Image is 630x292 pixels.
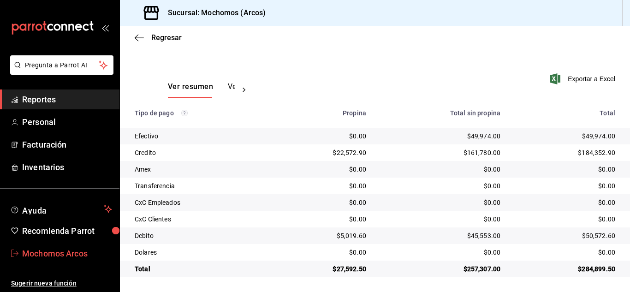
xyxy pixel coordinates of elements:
[22,203,100,215] span: Ayuda
[22,225,112,237] span: Recomienda Parrot
[135,264,267,274] div: Total
[22,247,112,260] span: Mochomos Arcos
[22,116,112,128] span: Personal
[515,231,615,240] div: $50,572.60
[515,165,615,174] div: $0.00
[10,55,113,75] button: Pregunta a Parrot AI
[135,248,267,257] div: Dolares
[160,7,266,18] h3: Sucursal: Mochomos (Arcos)
[515,109,615,117] div: Total
[22,161,112,173] span: Inventarios
[135,109,267,117] div: Tipo de pago
[168,82,235,98] div: navigation tabs
[515,131,615,141] div: $49,974.00
[135,231,267,240] div: Debito
[228,82,262,98] button: Ver pagos
[381,215,500,224] div: $0.00
[135,165,267,174] div: Amex
[515,148,615,157] div: $184,352.90
[135,215,267,224] div: CxC Clientes
[135,198,267,207] div: CxC Empleados
[101,24,109,31] button: open_drawer_menu
[22,138,112,151] span: Facturación
[515,198,615,207] div: $0.00
[381,264,500,274] div: $257,307.00
[135,33,182,42] button: Regresar
[22,93,112,106] span: Reportes
[151,33,182,42] span: Regresar
[282,264,366,274] div: $27,592.50
[515,248,615,257] div: $0.00
[135,148,267,157] div: Credito
[381,181,500,191] div: $0.00
[381,198,500,207] div: $0.00
[135,181,267,191] div: Transferencia
[515,181,615,191] div: $0.00
[381,165,500,174] div: $0.00
[282,181,366,191] div: $0.00
[515,264,615,274] div: $284,899.50
[135,131,267,141] div: Efectivo
[282,231,366,240] div: $5,019.60
[181,110,188,116] svg: Los pagos realizados con Pay y otras terminales son montos brutos.
[515,215,615,224] div: $0.00
[381,148,500,157] div: $161,780.00
[282,165,366,174] div: $0.00
[11,279,112,288] span: Sugerir nueva función
[552,73,615,84] button: Exportar a Excel
[282,148,366,157] div: $22,572.90
[6,67,113,77] a: Pregunta a Parrot AI
[381,131,500,141] div: $49,974.00
[381,109,500,117] div: Total sin propina
[381,231,500,240] div: $45,553.00
[282,198,366,207] div: $0.00
[25,60,99,70] span: Pregunta a Parrot AI
[282,131,366,141] div: $0.00
[282,109,366,117] div: Propina
[168,82,213,98] button: Ver resumen
[282,248,366,257] div: $0.00
[282,215,366,224] div: $0.00
[381,248,500,257] div: $0.00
